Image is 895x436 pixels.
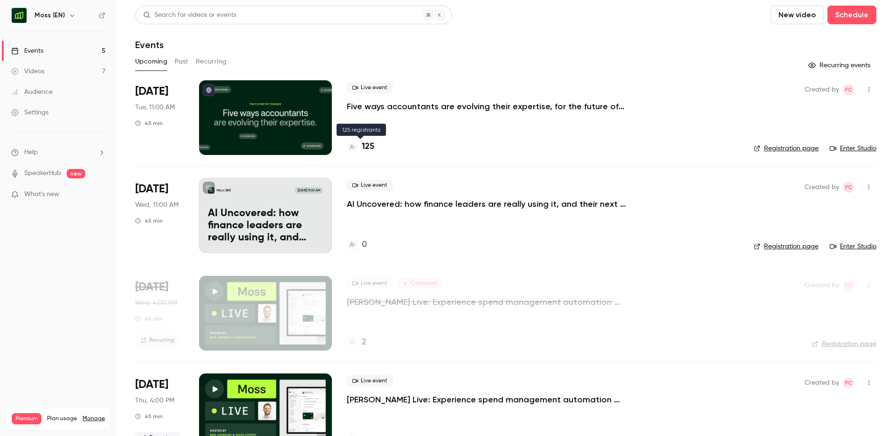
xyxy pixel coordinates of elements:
div: 45 min [135,413,163,420]
button: Upcoming [135,54,167,69]
span: Thu, 4:00 PM [135,396,174,405]
h1: Events [135,39,164,50]
div: 45 min [135,217,163,225]
button: New video [771,6,824,24]
span: [DATE] [135,182,168,197]
div: 45 min [135,120,163,127]
p: AI Uncovered: how finance leaders are really using it, and their next big bets [208,208,323,244]
span: [DATE] [135,377,168,392]
button: Past [175,54,188,69]
p: Moss (EN) [217,188,231,193]
span: Felicity Cator [843,377,854,388]
a: SpeakerHub [24,169,61,178]
a: [PERSON_NAME] Live: Experience spend management automation with [PERSON_NAME] [347,296,626,308]
div: Audience [11,87,53,97]
div: Oct 22 Wed, 11:00 AM (Europe/Berlin) [135,178,184,253]
h4: 125 [362,141,374,153]
div: Search for videos or events [143,10,236,20]
a: Enter Studio [830,144,876,153]
a: Registration page [754,242,819,251]
h4: 0 [362,239,367,251]
a: Five ways accountants are evolving their expertise, for the future of finance [347,101,626,112]
div: Oct 14 Tue, 11:00 AM (Europe/Berlin) [135,80,184,155]
span: What's new [24,190,59,199]
span: Felicity Cator [843,280,854,291]
h6: Moss (EN) [34,11,65,20]
div: 45 min [135,315,163,323]
a: 2 [347,336,366,349]
a: 125 [347,141,374,153]
span: FC [845,84,852,95]
div: Videos [11,67,44,76]
a: Enter Studio [830,242,876,251]
span: FC [845,182,852,193]
a: [PERSON_NAME] Live: Experience spend management automation with [PERSON_NAME] [347,394,626,405]
li: help-dropdown-opener [11,148,105,157]
span: Felicity Cator [843,84,854,95]
span: Recurring [135,335,180,346]
span: Tue, 11:00 AM [135,103,175,112]
a: 0 [347,239,367,251]
span: Created by [805,377,839,388]
span: Plan usage [47,415,77,422]
h4: 2 [362,336,366,349]
a: AI Uncovered: how finance leaders are really using it, and their next big bets [347,198,626,210]
span: Live event [347,278,393,289]
div: Events [11,46,43,56]
div: Nov 5 Wed, 3:00 PM (Europe/London) [135,276,184,351]
span: FC [845,280,852,291]
span: Help [24,148,38,157]
span: Live event [347,180,393,191]
span: Created by [805,182,839,193]
img: Moss (EN) [12,8,27,23]
span: Live event [347,82,393,93]
span: [DATE] [135,84,168,99]
span: Premium [12,413,41,424]
button: Schedule [827,6,876,24]
a: Manage [83,415,105,422]
span: Canceled [397,278,442,289]
span: Created by [805,280,839,291]
a: Registration page [754,144,819,153]
a: AI Uncovered: how finance leaders are really using it, and their next big betsMoss (EN)[DATE] 11:... [199,178,332,253]
span: Created by [805,84,839,95]
span: [DATE] [135,280,168,295]
span: new [67,169,85,178]
span: [DATE] 11:00 AM [295,187,323,194]
span: Wed, 11:00 AM [135,200,179,210]
div: Settings [11,108,48,117]
button: Recurring [196,54,227,69]
span: Felicity Cator [843,182,854,193]
span: Live event [347,375,393,387]
a: Registration page [812,339,876,349]
span: Wed, 4:00 PM [135,298,177,308]
span: FC [845,377,852,388]
iframe: Noticeable Trigger [94,190,105,199]
button: Recurring events [804,58,876,73]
